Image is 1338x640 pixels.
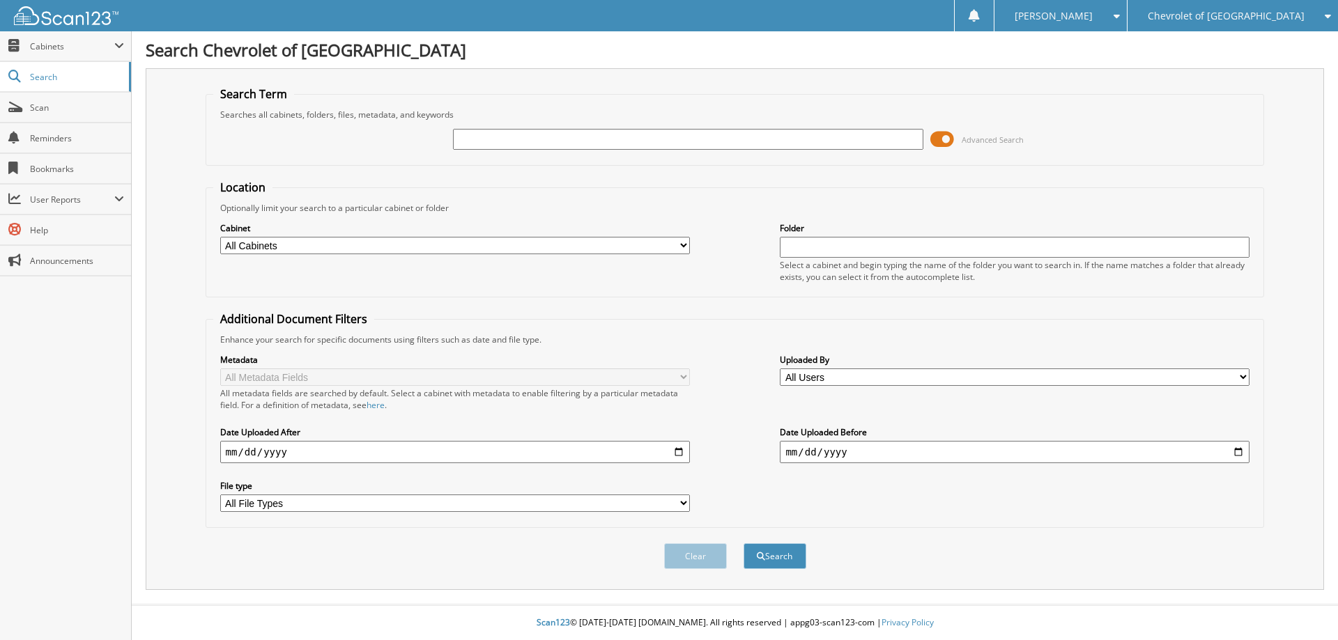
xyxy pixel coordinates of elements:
[220,387,690,411] div: All metadata fields are searched by default. Select a cabinet with metadata to enable filtering b...
[30,163,124,175] span: Bookmarks
[220,480,690,492] label: File type
[1268,573,1338,640] iframe: Chat Widget
[780,259,1249,283] div: Select a cabinet and begin typing the name of the folder you want to search in. If the name match...
[1015,12,1093,20] span: [PERSON_NAME]
[780,441,1249,463] input: end
[537,616,570,628] span: Scan123
[213,311,374,327] legend: Additional Document Filters
[213,86,294,102] legend: Search Term
[744,543,806,569] button: Search
[30,102,124,114] span: Scan
[780,426,1249,438] label: Date Uploaded Before
[213,334,1257,345] div: Enhance your search for specific documents using filters such as date and file type.
[1148,12,1305,20] span: Chevrolet of [GEOGRAPHIC_DATA]
[220,222,690,234] label: Cabinet
[30,224,124,236] span: Help
[30,194,114,205] span: User Reports
[882,616,934,628] a: Privacy Policy
[30,132,124,144] span: Reminders
[30,71,122,83] span: Search
[132,606,1338,640] div: © [DATE]-[DATE] [DOMAIN_NAME]. All rights reserved | appg03-scan123-com |
[213,202,1257,214] div: Optionally limit your search to a particular cabinet or folder
[367,399,385,411] a: here
[220,354,690,366] label: Metadata
[213,180,272,195] legend: Location
[780,222,1249,234] label: Folder
[220,426,690,438] label: Date Uploaded After
[962,134,1024,145] span: Advanced Search
[220,441,690,463] input: start
[14,6,118,25] img: scan123-logo-white.svg
[30,255,124,267] span: Announcements
[30,40,114,52] span: Cabinets
[213,109,1257,120] div: Searches all cabinets, folders, files, metadata, and keywords
[780,354,1249,366] label: Uploaded By
[146,38,1324,61] h1: Search Chevrolet of [GEOGRAPHIC_DATA]
[664,543,727,569] button: Clear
